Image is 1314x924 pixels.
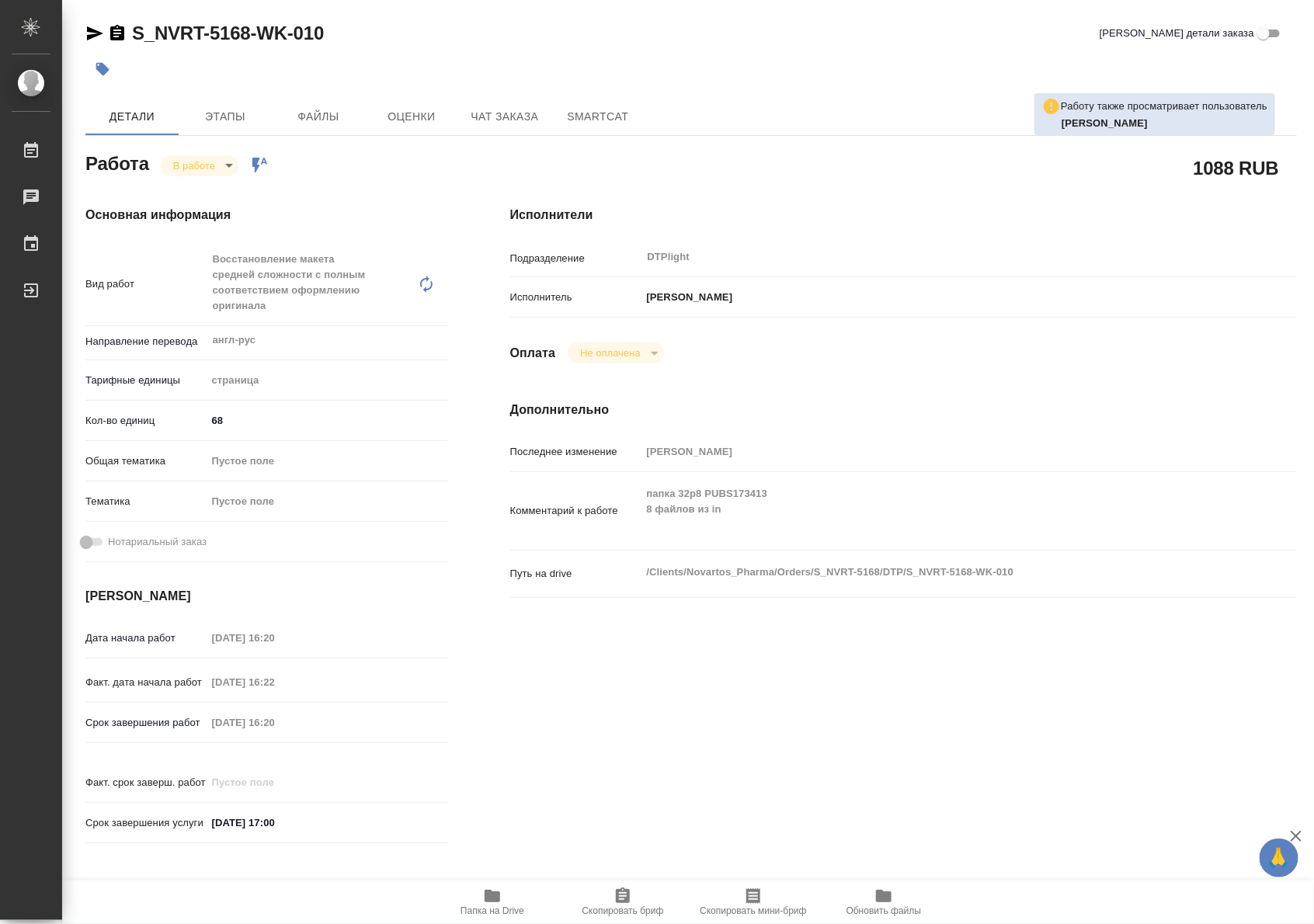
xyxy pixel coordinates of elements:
[575,346,645,360] button: Не оплачена
[207,488,448,515] div: Пустое поле
[85,413,207,429] p: Кол-во единиц
[510,206,1297,224] h4: Исполнители
[510,401,1297,419] h4: Дополнительно
[510,251,641,266] p: Подразделение
[1266,842,1292,874] span: 🙏
[207,811,342,834] input: ✎ Введи что-нибудь
[688,881,819,924] button: Скопировать мини-бриф
[510,503,641,519] p: Комментарий к работе
[85,494,207,509] p: Тематика
[161,155,238,176] div: В работе
[207,448,448,474] div: Пустое поле
[212,453,429,469] div: Пустое поле
[819,881,949,924] button: Обновить файлы
[281,107,356,127] span: Файлы
[207,409,448,432] input: ✎ Введи что-нибудь
[85,775,207,790] p: Факт. срок заверш. работ
[85,630,207,646] p: Дата начала работ
[85,715,207,731] p: Срок завершения работ
[85,815,207,831] p: Срок завершения услуги
[85,52,120,86] button: Добавить тэг
[108,24,127,43] button: Скопировать ссылку
[85,148,149,176] h2: Работа
[85,206,448,224] h4: Основная информация
[568,342,663,363] div: В работе
[510,444,641,460] p: Последнее изменение
[510,344,556,363] h4: Оплата
[1100,26,1254,41] span: [PERSON_NAME] детали заказа
[427,881,558,924] button: Папка на Drive
[188,107,262,127] span: Этапы
[85,453,207,469] p: Общая тематика
[85,24,104,43] button: Скопировать ссылку для ЯМессенджера
[207,771,342,794] input: Пустое поле
[468,107,542,127] span: Чат заказа
[1260,839,1298,877] button: 🙏
[85,587,448,606] h4: [PERSON_NAME]
[207,671,342,693] input: Пустое поле
[561,107,635,127] span: SmartCat
[212,494,429,509] div: Пустое поле
[510,566,641,582] p: Путь на drive
[558,881,688,924] button: Скопировать бриф
[207,711,342,734] input: Пустое поле
[85,334,207,349] p: Направление перевода
[207,367,448,394] div: страница
[132,23,324,43] a: S_NVRT-5168-WK-010
[582,905,663,916] span: Скопировать бриф
[461,905,524,916] span: Папка на Drive
[700,905,806,916] span: Скопировать мини-бриф
[85,276,207,292] p: Вид работ
[207,627,342,649] input: Пустое поле
[641,440,1232,463] input: Пустое поле
[641,290,733,305] p: [PERSON_NAME]
[95,107,169,127] span: Детали
[85,675,207,690] p: Факт. дата начала работ
[641,481,1232,538] textarea: папка 32p8 PUBS173413 8 файлов из in
[169,159,220,172] button: В работе
[846,905,922,916] span: Обновить файлы
[641,559,1232,585] textarea: /Clients/Novartos_Pharma/Orders/S_NVRT-5168/DTP/S_NVRT-5168-WK-010
[374,107,449,127] span: Оценки
[1194,155,1279,181] h2: 1088 RUB
[108,534,207,550] span: Нотариальный заказ
[510,290,641,305] p: Исполнитель
[85,373,207,388] p: Тарифные единицы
